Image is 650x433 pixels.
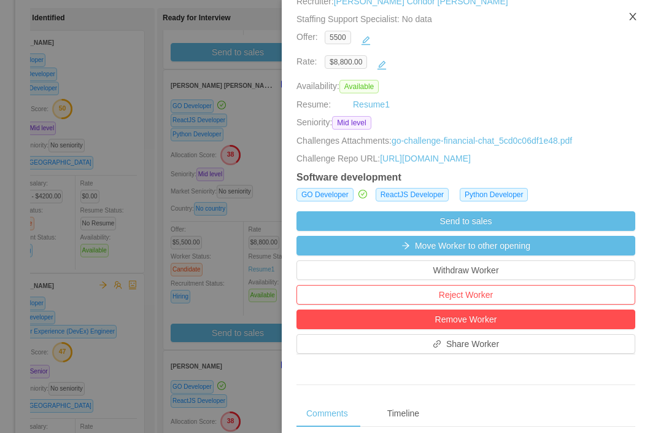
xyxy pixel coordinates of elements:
[296,188,354,201] span: GO Developer
[296,14,432,24] span: Staffing Support Specialist:
[296,285,635,305] button: Reject Worker
[358,188,369,201] a: icon: check-circle
[460,188,528,201] span: Python Developer
[372,55,392,75] button: icon: edit
[296,116,332,130] span: Seniority:
[296,236,635,256] button: icon: arrow-rightMove Worker to other opening
[356,31,376,50] button: icon: edit
[296,172,401,182] strong: Software development
[296,260,635,280] button: Withdraw Worker
[296,81,384,91] span: Availability:
[296,135,392,147] span: Challenges Attachments:
[296,99,331,109] span: Resume:
[380,154,471,163] a: [URL][DOMAIN_NAME]
[325,31,351,44] span: 5500
[339,80,379,93] span: Available
[392,136,572,146] a: go-challenge-financial-chat_5cd0c06df1e48.pdf
[377,400,429,427] div: Timeline
[400,14,432,24] span: No data
[296,152,380,165] span: Challenge Repo URL:
[325,55,367,69] span: $8,800.00
[628,12,638,21] i: icon: close
[296,400,358,427] div: Comments
[332,116,371,130] span: Mid level
[296,211,635,231] button: Send to sales
[358,190,367,198] i: icon: check-circle
[296,310,635,329] button: Remove Worker
[353,98,390,111] a: Resume1
[376,188,449,201] span: ReactJS Developer
[296,334,635,354] button: icon: linkShare Worker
